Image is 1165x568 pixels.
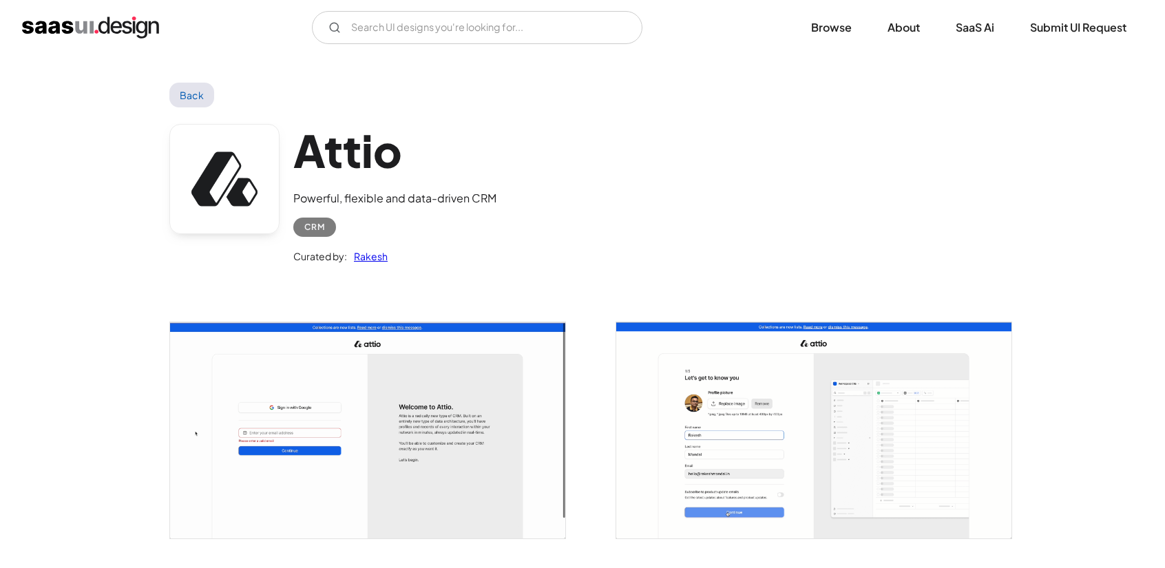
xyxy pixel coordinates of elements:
h1: Attio [293,124,496,177]
img: 63e25b950f361025520fd3ac_Attio_%20Customer%20relationship%20lets%20get%20to%20know.png [616,322,1011,538]
div: Curated by: [293,248,347,264]
a: home [22,17,159,39]
input: Search UI designs you're looking for... [312,11,642,44]
div: Powerful, flexible and data-driven CRM [293,190,496,207]
img: 63e25b967455a07d7c44aa86_Attio_%20Customer%20relationship%20Welcome.png [170,322,565,538]
a: Rakesh [347,248,388,264]
form: Email Form [312,11,642,44]
a: open lightbox [616,322,1011,538]
a: Back [169,83,214,107]
a: Browse [795,12,868,43]
a: About [871,12,936,43]
a: SaaS Ai [939,12,1011,43]
a: open lightbox [170,322,565,538]
div: CRM [304,219,325,235]
a: Submit UI Request [1014,12,1143,43]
